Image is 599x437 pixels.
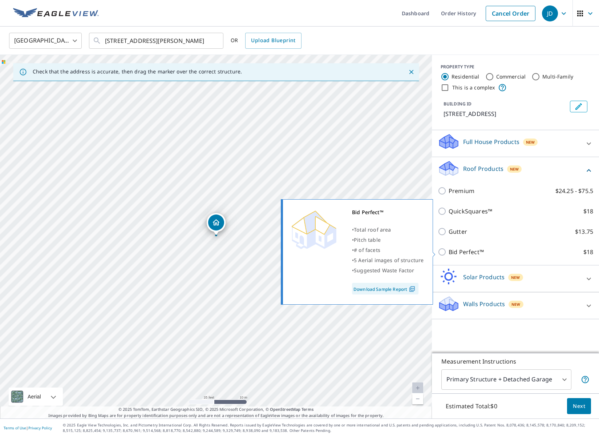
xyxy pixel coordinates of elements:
[9,388,63,406] div: Aerial
[412,393,423,404] a: Current Level 20, Zoom Out
[452,73,479,80] label: Residential
[352,265,424,276] div: •
[118,406,313,413] span: © 2025 TomTom, Earthstar Geographics SIO, © 2025 Microsoft Corporation, ©
[438,268,593,289] div: Solar ProductsNew
[463,273,505,281] p: Solar Products
[407,286,417,292] img: Pdf Icon
[354,246,380,253] span: # of facets
[486,6,535,21] a: Cancel Order
[207,213,226,236] div: Dropped pin, building 1, Residential property, 323 Country View Dr Warwick, RI 02886
[555,187,593,195] p: $24.25 - $75.5
[270,406,300,412] a: OpenStreetMap
[452,84,495,91] label: This is a complex
[105,31,209,51] input: Search by address or latitude-longitude
[510,166,519,172] span: New
[511,274,520,280] span: New
[25,388,43,406] div: Aerial
[354,257,424,264] span: 5 Aerial images of structure
[4,425,26,430] a: Terms of Use
[441,369,571,390] div: Primary Structure + Detached Garage
[581,375,590,384] span: Your report will include the primary structure and a detached garage if one exists.
[449,207,492,216] p: QuickSquares™
[449,187,474,195] p: Premium
[449,248,484,256] p: Bid Perfect™
[463,300,505,308] p: Walls Products
[526,139,535,145] span: New
[496,73,526,80] label: Commercial
[251,36,295,45] span: Upload Blueprint
[441,357,590,366] p: Measurement Instructions
[352,245,424,255] div: •
[575,227,593,236] p: $13.75
[4,426,52,430] p: |
[412,382,423,393] a: Current Level 20, Zoom In Disabled
[570,101,587,112] button: Edit building 1
[542,73,573,80] label: Multi-Family
[9,31,82,51] div: [GEOGRAPHIC_DATA]
[438,133,593,154] div: Full House ProductsNew
[511,301,520,307] span: New
[449,227,467,236] p: Gutter
[463,164,503,173] p: Roof Products
[13,8,99,19] img: EV Logo
[33,68,242,75] p: Check that the address is accurate, then drag the marker over the correct structure.
[406,67,416,77] button: Close
[354,236,381,243] span: Pitch table
[583,248,593,256] p: $18
[245,33,301,49] a: Upload Blueprint
[573,402,585,411] span: Next
[352,283,418,294] a: Download Sample Report
[354,226,391,233] span: Total roof area
[441,64,590,70] div: PROPERTY TYPE
[352,255,424,265] div: •
[567,398,591,414] button: Next
[231,33,301,49] div: OR
[301,406,313,412] a: Terms
[352,225,424,235] div: •
[438,295,593,316] div: Walls ProductsNew
[63,422,595,433] p: © 2025 Eagle View Technologies, Inc. and Pictometry International Corp. All Rights Reserved. Repo...
[352,207,424,217] div: Bid Perfect™
[354,267,414,274] span: Suggested Waste Factor
[352,235,424,245] div: •
[583,207,593,216] p: $18
[463,137,519,146] p: Full House Products
[288,207,339,251] img: Premium
[438,160,593,181] div: Roof ProductsNew
[542,5,558,21] div: JD
[444,101,471,107] p: BUILDING ID
[440,398,503,414] p: Estimated Total: $0
[28,425,52,430] a: Privacy Policy
[444,109,567,118] p: [STREET_ADDRESS]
